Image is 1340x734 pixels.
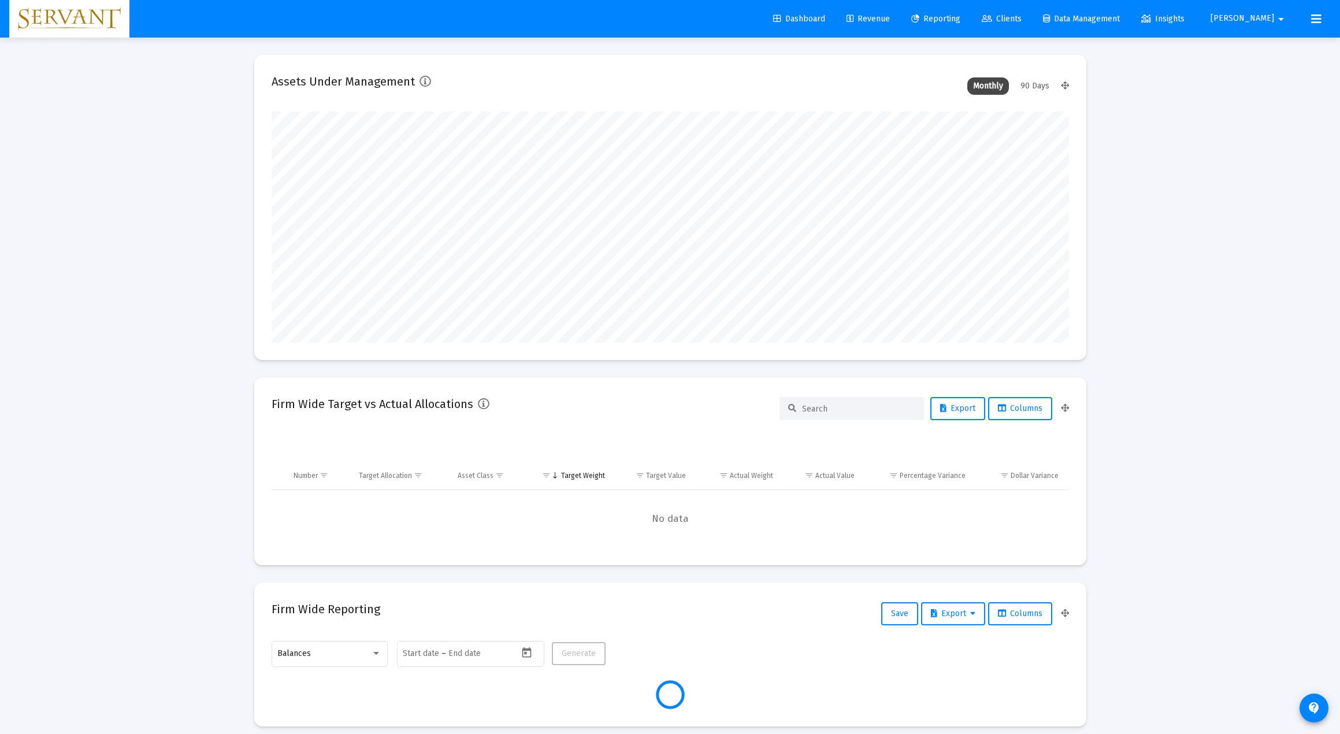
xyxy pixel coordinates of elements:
input: Start date [403,649,439,658]
div: Data grid [272,434,1069,548]
button: Export [930,397,985,420]
div: Asset Class [458,471,493,480]
span: Export [940,403,975,413]
span: No data [272,513,1069,525]
span: Columns [998,403,1042,413]
button: Generate [552,642,606,665]
h2: Firm Wide Target vs Actual Allocations [272,395,473,413]
img: Dashboard [18,8,121,31]
span: Clients [982,14,1022,24]
span: Data Management [1043,14,1120,24]
td: Column Number [285,462,351,490]
h2: Assets Under Management [272,72,415,91]
div: Actual Value [815,471,855,480]
span: Show filter options for column 'Number' [320,471,328,480]
span: [PERSON_NAME] [1211,14,1274,24]
div: Target Allocation [359,471,412,480]
button: Save [881,602,918,625]
td: Column Actual Weight [694,462,781,490]
span: Show filter options for column 'Target Weight' [542,471,551,480]
span: Balances [277,648,311,658]
td: Column Asset Class [450,462,526,490]
a: Data Management [1034,8,1129,31]
span: Show filter options for column 'Percentage Variance' [889,471,898,480]
td: Column Actual Value [781,462,863,490]
div: Dollar Variance [1011,471,1059,480]
span: Show filter options for column 'Dollar Variance' [1000,471,1009,480]
a: Clients [972,8,1031,31]
span: Columns [998,609,1042,618]
span: Show filter options for column 'Actual Value' [805,471,814,480]
span: Show filter options for column 'Actual Weight' [719,471,728,480]
span: Show filter options for column 'Target Value' [636,471,644,480]
a: Reporting [902,8,970,31]
span: Reporting [911,14,960,24]
div: Monthly [967,77,1009,95]
div: Actual Weight [730,471,773,480]
button: Columns [988,397,1052,420]
div: Percentage Variance [900,471,966,480]
button: Columns [988,602,1052,625]
h2: Firm Wide Reporting [272,600,380,618]
span: Insights [1141,14,1185,24]
span: Show filter options for column 'Asset Class' [495,471,504,480]
button: Open calendar [518,644,535,661]
td: Column Target Allocation [351,462,450,490]
input: Search [802,404,915,414]
td: Column Percentage Variance [863,462,974,490]
mat-icon: contact_support [1307,701,1321,715]
button: [PERSON_NAME] [1197,7,1302,30]
span: Save [891,609,908,618]
span: Revenue [847,14,890,24]
span: – [441,649,446,658]
td: Column Target Value [613,462,695,490]
button: Export [921,602,985,625]
td: Column Dollar Variance [974,462,1068,490]
div: Target Value [646,471,686,480]
span: Export [931,609,975,618]
span: Dashboard [773,14,825,24]
span: Generate [562,648,596,658]
td: Column Target Weight [526,462,613,490]
a: Insights [1132,8,1194,31]
mat-icon: arrow_drop_down [1274,8,1288,31]
a: Revenue [837,8,899,31]
div: Target Weight [561,471,605,480]
span: Show filter options for column 'Target Allocation' [414,471,422,480]
a: Dashboard [764,8,834,31]
div: Number [294,471,318,480]
input: End date [448,649,504,658]
div: 90 Days [1015,77,1055,95]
